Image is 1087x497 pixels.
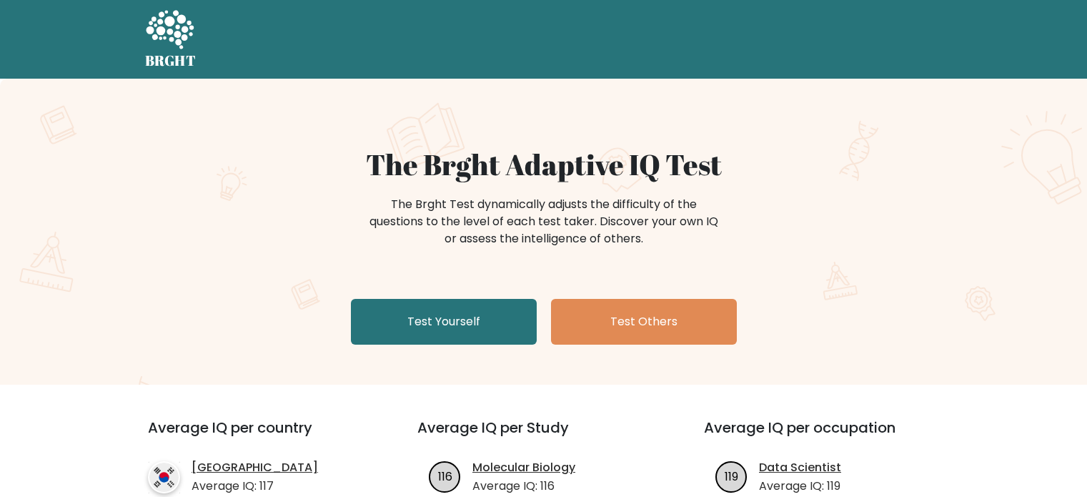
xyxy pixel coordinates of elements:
a: Test Others [551,299,737,345]
h5: BRGHT [145,52,197,69]
a: Molecular Biology [472,459,575,476]
h3: Average IQ per country [148,419,366,453]
a: [GEOGRAPHIC_DATA] [192,459,318,476]
p: Average IQ: 117 [192,478,318,495]
h1: The Brght Adaptive IQ Test [195,147,893,182]
text: 116 [438,468,452,484]
a: Data Scientist [759,459,841,476]
a: Test Yourself [351,299,537,345]
text: 119 [725,468,738,484]
a: BRGHT [145,6,197,73]
p: Average IQ: 119 [759,478,841,495]
div: The Brght Test dynamically adjusts the difficulty of the questions to the level of each test take... [365,196,723,247]
h3: Average IQ per occupation [704,419,956,453]
p: Average IQ: 116 [472,478,575,495]
img: country [148,461,180,493]
h3: Average IQ per Study [417,419,670,453]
